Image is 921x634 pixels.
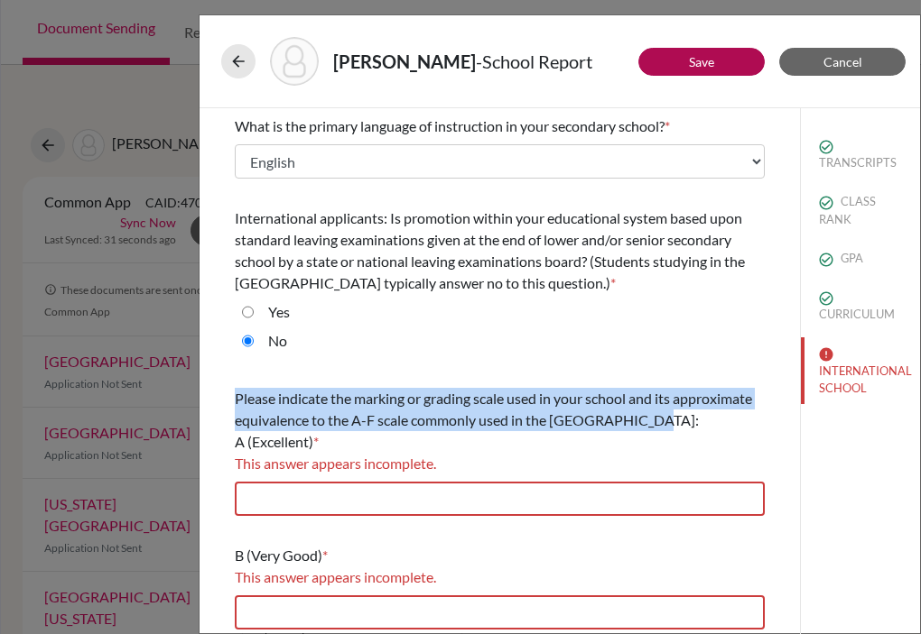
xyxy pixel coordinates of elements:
label: No [268,330,287,352]
span: What is the primary language of instruction in your secondary school? [235,117,665,134]
img: check_circle_outline-e4d4ac0f8e9136db5ab2.svg [819,196,833,210]
span: - School Report [476,51,592,72]
label: Yes [268,301,290,323]
span: This answer appears incomplete. [235,568,436,585]
button: TRANSCRIPTS [801,130,920,179]
span: B (Very Good) [235,547,322,564]
strong: [PERSON_NAME] [333,51,476,72]
button: CLASS RANK [801,186,920,234]
button: INTERNATIONAL SCHOOL [801,337,920,404]
button: GPA [801,243,920,274]
img: error-544570611efd0a2d1de9.svg [819,347,833,362]
span: International applicants: Is promotion within your educational system based upon standard leaving... [235,209,745,291]
img: check_circle_outline-e4d4ac0f8e9136db5ab2.svg [819,291,833,306]
span: This answer appears incomplete. [235,455,436,472]
img: check_circle_outline-e4d4ac0f8e9136db5ab2.svg [819,253,833,267]
button: CURRICULUM [801,281,920,330]
img: check_circle_outline-e4d4ac0f8e9136db5ab2.svg [819,140,833,154]
span: Please indicate the marking or grading scale used in your school and its approximate equivalence ... [235,390,752,450]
